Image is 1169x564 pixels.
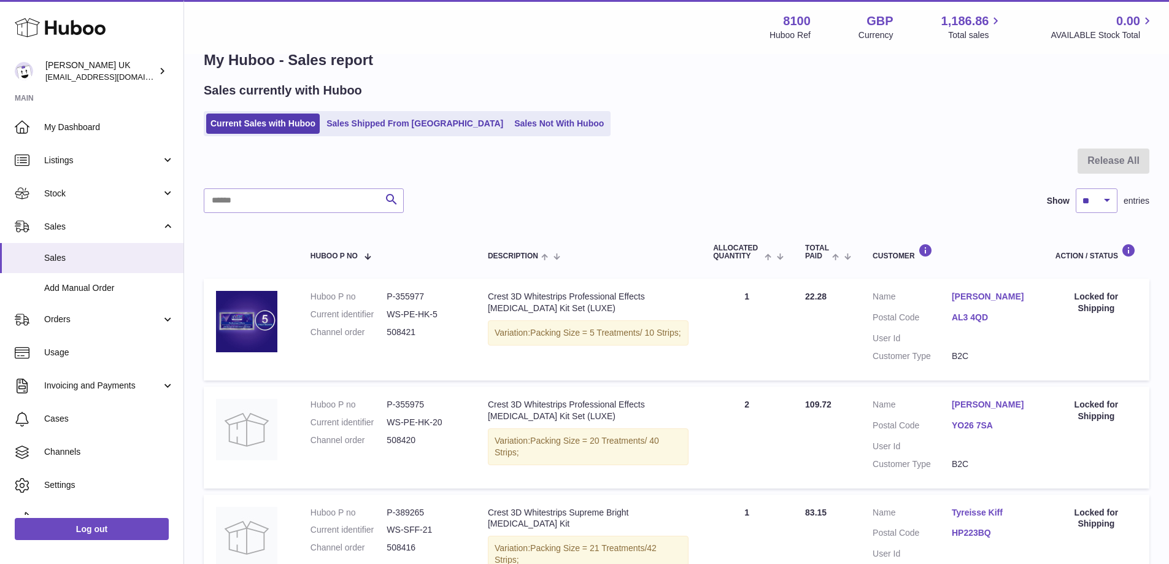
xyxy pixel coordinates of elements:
dt: Customer Type [873,458,952,470]
a: [PERSON_NAME] [952,291,1031,303]
strong: 8100 [783,13,811,29]
h2: Sales currently with Huboo [204,82,362,99]
a: Current Sales with Huboo [206,114,320,134]
span: AVAILABLE Stock Total [1051,29,1154,41]
dt: Postal Code [873,312,952,326]
span: entries [1124,195,1149,207]
dd: WS-SFF-21 [387,524,463,536]
img: 81001645149195.jpg [216,291,277,352]
dt: Huboo P no [311,507,387,519]
span: [EMAIL_ADDRESS][DOMAIN_NAME] [45,72,180,82]
a: AL3 4QD [952,312,1031,323]
td: 2 [701,387,793,489]
span: 22.28 [805,292,827,301]
dd: WS-PE-HK-5 [387,309,463,320]
dt: User Id [873,548,952,560]
div: Variation: [488,320,689,346]
strong: GBP [866,13,893,29]
div: Customer [873,244,1031,260]
span: Sales [44,252,174,264]
dd: WS-PE-HK-20 [387,417,463,428]
dt: Postal Code [873,420,952,435]
dd: 508416 [387,542,463,554]
div: [PERSON_NAME] UK [45,60,156,83]
span: Orders [44,314,161,325]
dd: 508420 [387,435,463,446]
td: 1 [701,279,793,381]
dt: Postal Code [873,527,952,542]
div: Locked for Shipping [1055,507,1137,530]
div: Currency [858,29,893,41]
span: Invoicing and Payments [44,380,161,392]
dt: Channel order [311,326,387,338]
dd: P-389265 [387,507,463,519]
span: Add Manual Order [44,282,174,294]
dt: Customer Type [873,350,952,362]
span: Packing Size = 5 Treatments/ 10 Strips; [530,328,681,338]
dd: P-355975 [387,399,463,411]
span: Listings [44,155,161,166]
dt: Huboo P no [311,399,387,411]
span: Settings [44,479,174,491]
dt: User Id [873,333,952,344]
dt: Current identifier [311,417,387,428]
div: Crest 3D Whitestrips Supreme Bright [MEDICAL_DATA] Kit [488,507,689,530]
a: [PERSON_NAME] [952,399,1031,411]
a: Sales Shipped From [GEOGRAPHIC_DATA] [322,114,507,134]
a: 0.00 AVAILABLE Stock Total [1051,13,1154,41]
h1: My Huboo - Sales report [204,50,1149,70]
div: Crest 3D Whitestrips Professional Effects [MEDICAL_DATA] Kit Set (LUXE) [488,399,689,422]
div: Locked for Shipping [1055,291,1137,314]
dt: Current identifier [311,524,387,536]
span: Cases [44,413,174,425]
dt: Channel order [311,435,387,446]
dt: User Id [873,441,952,452]
span: Channels [44,446,174,458]
dt: Name [873,399,952,414]
span: 83.15 [805,508,827,517]
span: Description [488,252,538,260]
dd: P-355977 [387,291,463,303]
span: Huboo P no [311,252,358,260]
span: Returns [44,512,174,524]
div: Locked for Shipping [1055,399,1137,422]
span: Usage [44,347,174,358]
span: ALLOCATED Quantity [713,244,762,260]
dt: Huboo P no [311,291,387,303]
dt: Name [873,291,952,306]
dd: B2C [952,458,1031,470]
a: Log out [15,518,169,540]
img: no-photo.jpg [216,399,277,460]
span: 109.72 [805,400,831,409]
dd: 508421 [387,326,463,338]
label: Show [1047,195,1070,207]
div: Crest 3D Whitestrips Professional Effects [MEDICAL_DATA] Kit Set (LUXE) [488,291,689,314]
dt: Name [873,507,952,522]
dt: Channel order [311,542,387,554]
a: YO26 7SA [952,420,1031,431]
a: HP223BQ [952,527,1031,539]
span: 0.00 [1116,13,1140,29]
span: Packing Size = 20 Treatments/ 40 Strips; [495,436,659,457]
a: Tyreisse Kiff [952,507,1031,519]
div: Action / Status [1055,244,1137,260]
div: Huboo Ref [770,29,811,41]
span: Total paid [805,244,829,260]
span: Sales [44,221,161,233]
span: Total sales [948,29,1003,41]
span: Stock [44,188,161,199]
span: My Dashboard [44,122,174,133]
dd: B2C [952,350,1031,362]
img: emotion88hk@gmail.com [15,62,33,80]
div: Variation: [488,428,689,465]
a: 1,186.86 Total sales [941,13,1003,41]
dt: Current identifier [311,309,387,320]
span: 1,186.86 [941,13,989,29]
a: Sales Not With Huboo [510,114,608,134]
